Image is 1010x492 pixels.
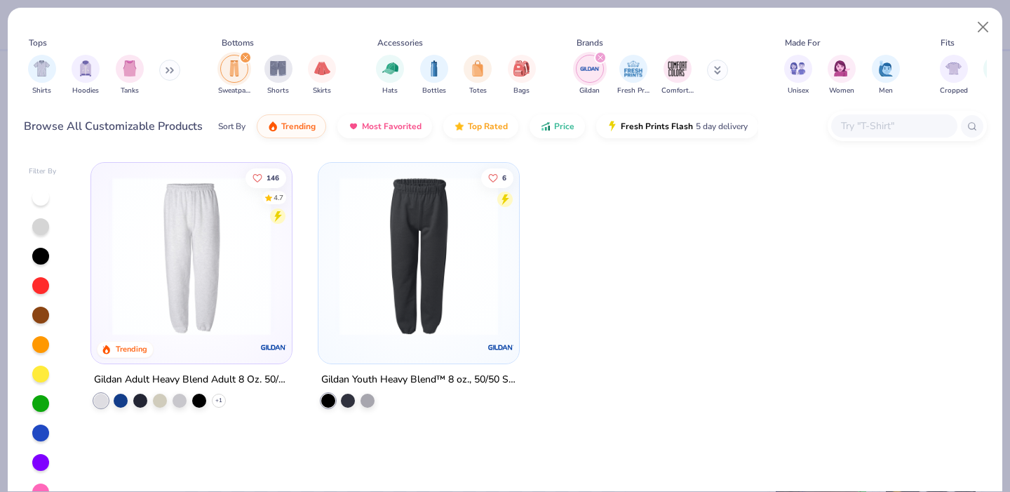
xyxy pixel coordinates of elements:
div: Browse All Customizable Products [24,118,203,135]
span: Cropped [940,86,968,96]
img: Women Image [834,60,850,77]
div: filter for Skirts [308,55,336,96]
button: filter button [784,55,812,96]
span: Comfort Colors [661,86,694,96]
img: Totes Image [470,60,485,77]
img: Bottles Image [426,60,442,77]
button: Most Favorited [337,114,432,138]
div: filter for Tanks [116,55,144,96]
button: filter button [218,55,250,96]
img: Hoodies Image [78,60,93,77]
button: filter button [464,55,492,96]
div: filter for Comfort Colors [661,55,694,96]
div: Tops [29,36,47,49]
img: Cropped Image [945,60,962,77]
span: Unisex [788,86,809,96]
img: Sweatpants Image [227,60,242,77]
button: filter button [508,55,536,96]
div: Gildan Youth Heavy Blend™ 8 oz., 50/50 Sweatpants [321,371,516,389]
button: Fresh Prints Flash5 day delivery [596,114,758,138]
button: Close [970,14,997,41]
img: Comfort Colors Image [667,58,688,79]
img: Tanks Image [122,60,137,77]
img: Shirts Image [34,60,50,77]
div: filter for Bags [508,55,536,96]
button: filter button [72,55,100,96]
div: Brands [577,36,603,49]
img: TopRated.gif [454,121,465,132]
button: filter button [28,55,56,96]
span: Shorts [267,86,289,96]
input: Try "T-Shirt" [840,118,948,134]
img: Unisex Image [790,60,806,77]
img: Gildan Image [579,58,600,79]
span: Trending [281,121,316,132]
div: filter for Fresh Prints [617,55,649,96]
button: filter button [264,55,292,96]
img: most_fav.gif [348,121,359,132]
button: filter button [661,55,694,96]
img: Shorts Image [270,60,286,77]
button: filter button [420,55,448,96]
button: filter button [828,55,856,96]
img: Fresh Prints Image [623,58,644,79]
button: Top Rated [443,114,518,138]
button: filter button [617,55,649,96]
div: filter for Sweatpants [218,55,250,96]
span: Women [829,86,854,96]
div: filter for Hats [376,55,404,96]
span: Shirts [32,86,51,96]
span: Hats [382,86,398,96]
span: Bottles [422,86,446,96]
div: Sort By [218,120,245,133]
span: Fresh Prints Flash [621,121,693,132]
div: filter for Totes [464,55,492,96]
span: Gildan [579,86,600,96]
div: filter for Bottles [420,55,448,96]
div: filter for Shorts [264,55,292,96]
span: 146 [267,174,280,181]
button: filter button [376,55,404,96]
span: 6 [502,174,506,181]
button: Trending [257,114,326,138]
div: Filter By [29,166,57,177]
div: filter for Cropped [940,55,968,96]
button: Like [246,168,287,187]
div: Accessories [377,36,423,49]
span: Sweatpants [218,86,250,96]
span: 5 day delivery [696,119,748,135]
button: filter button [872,55,900,96]
img: Hats Image [382,60,398,77]
div: filter for Shirts [28,55,56,96]
img: flash.gif [607,121,618,132]
button: Like [481,168,513,187]
span: Men [879,86,893,96]
button: Price [530,114,585,138]
img: Gildan logo [487,333,515,361]
div: filter for Men [872,55,900,96]
span: Skirts [313,86,331,96]
span: Hoodies [72,86,99,96]
img: Skirts Image [314,60,330,77]
div: Gildan Adult Heavy Blend Adult 8 Oz. 50/50 Sweatpants [94,371,289,389]
img: trending.gif [267,121,278,132]
img: Men Image [878,60,894,77]
button: filter button [576,55,604,96]
span: Totes [469,86,487,96]
div: filter for Women [828,55,856,96]
div: 4.7 [274,192,284,203]
div: filter for Unisex [784,55,812,96]
button: filter button [940,55,968,96]
div: filter for Hoodies [72,55,100,96]
span: + 1 [215,397,222,405]
span: Fresh Prints [617,86,649,96]
span: Most Favorited [362,121,422,132]
div: Fits [941,36,955,49]
span: Price [554,121,574,132]
div: Made For [785,36,820,49]
button: filter button [308,55,336,96]
img: 13b9c606-79b1-4059-b439-68fabb1693f9 [105,177,278,335]
button: filter button [116,55,144,96]
span: Top Rated [468,121,508,132]
div: Bottoms [222,36,254,49]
